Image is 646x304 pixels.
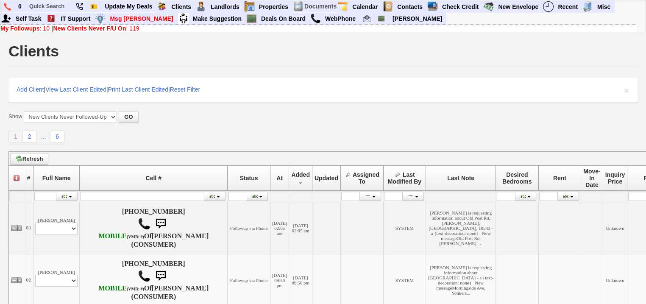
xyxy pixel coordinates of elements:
[495,1,542,12] a: New Envelope
[315,175,338,181] span: Updated
[33,202,80,254] td: [PERSON_NAME]
[8,44,59,59] h1: Clients
[502,171,532,185] span: Desired Bedrooms
[8,131,23,142] a: 1
[189,13,245,24] a: Make Suggestion
[554,1,582,12] a: Recent
[98,284,127,292] font: MOBILE
[353,171,379,185] span: Assigned To
[156,1,167,12] img: clients.png
[76,3,83,10] img: phone22.png
[594,1,614,12] a: Misc
[543,1,554,12] img: recent.png
[383,202,426,254] td: SYSTEM
[553,175,566,181] span: Rent
[258,13,309,24] a: Deals On Board
[582,1,593,12] img: officebldg.png
[1,13,11,24] img: myadd.png
[4,3,11,11] img: phone.png
[46,13,56,24] img: help2.png
[293,1,304,12] img: docs.png
[37,131,50,142] a: ...
[244,1,255,12] img: properties.png
[106,13,177,24] a: Msg [PERSON_NAME]
[15,1,25,12] a: 0
[439,1,482,12] a: Check Credit
[101,1,156,12] a: Update My Deals
[127,287,144,291] font: (VMB: #)
[240,175,258,181] span: Status
[427,1,438,12] img: creditreport.png
[119,111,138,123] button: GO
[583,168,600,188] span: Move-In Date
[26,1,72,11] input: Quick Search
[110,15,173,22] font: Msg [PERSON_NAME]
[81,208,226,248] h4: [PHONE_NUMBER] Of (CONSUMER)
[152,232,209,240] b: [PERSON_NAME]
[17,86,44,93] a: Add Client
[388,171,421,185] span: Last Modified By
[23,131,37,142] a: 2
[426,202,496,254] td: [PERSON_NAME] is requesting information about Old Post Rd, [PERSON_NAME], [GEOGRAPHIC_DATA], 1054...
[447,175,474,181] span: Last Note
[98,284,144,292] b: T-Mobile USA, Inc.
[53,25,126,32] b: New Clients Never F/U On
[95,13,106,24] img: money.png
[0,25,40,32] b: My Followups
[322,13,359,24] a: WebPhone
[98,232,144,240] b: AT&T Wireless
[12,13,45,24] a: Self Task
[337,1,348,12] img: appt_icon.png
[146,175,161,181] span: Cell #
[24,202,33,254] td: 01
[108,86,168,93] a: Print Last Client Edited
[45,86,106,93] a: View Last Client Edited
[53,25,139,32] a: New Clients Never F/U On: 119
[246,13,257,24] img: chalkboard.png
[378,15,385,22] img: chalkboard.png
[10,153,48,165] a: Refresh
[289,202,312,254] td: [DATE] 02:05 am
[24,165,33,190] th: #
[256,1,292,12] a: Properties
[170,86,200,93] a: Reset Filter
[138,218,150,230] img: call.png
[8,113,22,120] label: Show
[603,202,627,254] td: Unknown
[98,232,127,240] font: MOBILE
[168,1,195,12] a: Clients
[276,175,283,181] span: At
[483,1,494,12] img: gmoney.png
[178,13,189,24] img: su2.jpg
[207,1,243,12] a: Landlords
[382,1,393,12] img: contact.png
[57,13,94,24] a: IT Support
[349,1,381,12] a: Calendar
[196,1,206,12] img: landlord.png
[304,1,337,12] td: Documents
[0,25,637,32] div: |
[291,171,310,178] span: Added
[138,270,150,282] img: call.png
[0,25,50,32] a: My Followups: 10
[42,175,71,181] span: Full Name
[50,131,64,142] a: 6
[152,268,169,284] img: sms.png
[127,234,144,239] font: (VMB: #)
[605,171,625,185] span: Inquiry Price
[310,13,321,24] img: call.png
[152,284,209,292] b: [PERSON_NAME]
[363,15,370,22] img: Renata@HomeSweetHomeProperties.com
[270,202,289,254] td: [DATE] 02:05 am
[8,78,638,103] div: | | |
[228,202,270,254] td: Followup via Phone
[394,1,426,12] a: Contacts
[152,215,169,232] img: sms.png
[90,3,97,10] img: Bookmark.png
[389,13,446,24] a: [PERSON_NAME]
[81,260,226,301] h4: [PHONE_NUMBER] Of (CONSUMER)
